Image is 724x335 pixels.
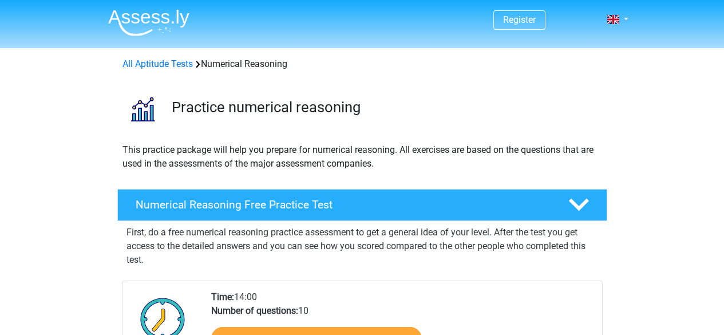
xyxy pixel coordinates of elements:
img: numerical reasoning [118,85,167,133]
div: Numerical Reasoning [118,57,607,71]
a: Numerical Reasoning Free Practice Test [113,189,612,221]
p: First, do a free numerical reasoning practice assessment to get a general idea of your level. Aft... [126,226,598,267]
img: Assessly [108,9,189,36]
b: Time: [211,291,234,302]
h3: Practice numerical reasoning [172,98,598,116]
a: Register [503,14,536,25]
b: Number of questions: [211,305,298,316]
h4: Numerical Reasoning Free Practice Test [136,198,550,211]
a: All Aptitude Tests [122,58,193,69]
p: This practice package will help you prepare for numerical reasoning. All exercises are based on t... [122,143,602,171]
